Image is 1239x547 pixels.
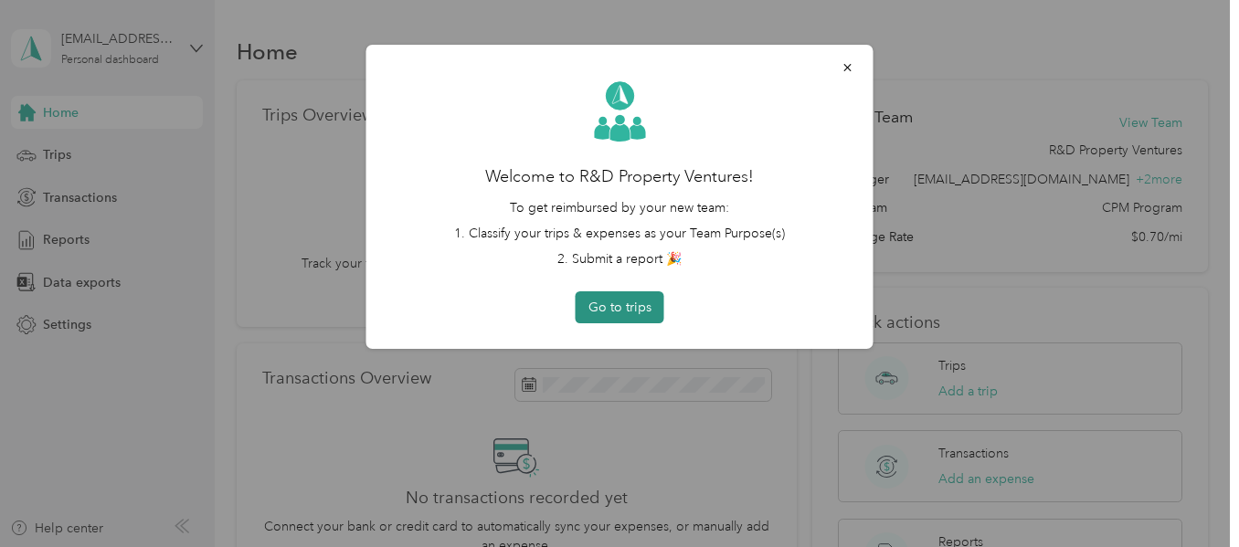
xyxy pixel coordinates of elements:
iframe: Everlance-gr Chat Button Frame [1137,445,1239,547]
li: 2. Submit a report 🎉 [392,249,848,268]
p: To get reimbursed by your new team: [392,198,848,217]
h2: Welcome to R&D Property Ventures! [392,164,848,189]
button: Go to trips [576,291,664,323]
li: 1. Classify your trips & expenses as your Team Purpose(s) [392,224,848,243]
